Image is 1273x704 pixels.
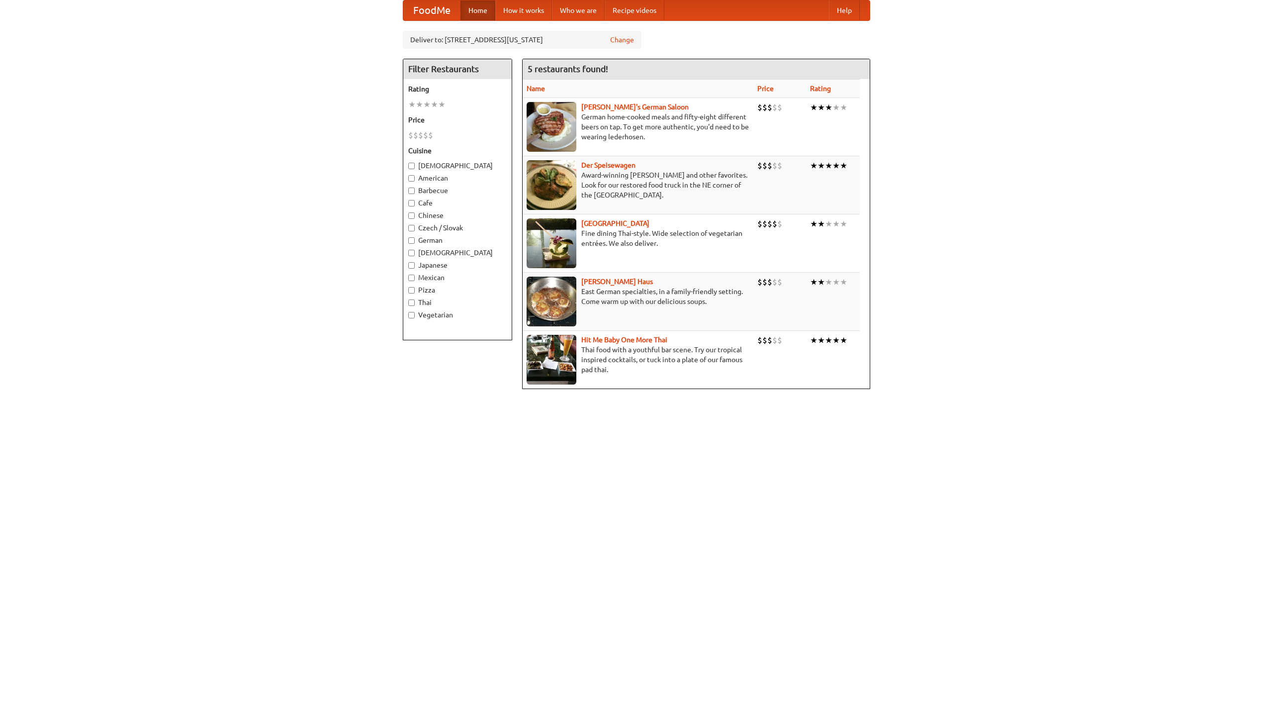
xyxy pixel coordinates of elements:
img: satay.jpg [527,218,576,268]
label: [DEMOGRAPHIC_DATA] [408,161,507,171]
h4: Filter Restaurants [403,59,512,79]
input: Japanese [408,262,415,269]
input: Thai [408,300,415,306]
ng-pluralize: 5 restaurants found! [528,64,608,74]
li: ★ [810,335,818,346]
li: $ [413,130,418,141]
li: $ [757,160,762,171]
h5: Price [408,115,507,125]
li: $ [762,218,767,229]
a: Der Speisewagen [581,161,636,169]
input: Barbecue [408,188,415,194]
input: Cafe [408,200,415,206]
label: Thai [408,298,507,307]
img: speisewagen.jpg [527,160,576,210]
label: Barbecue [408,186,507,196]
h5: Rating [408,84,507,94]
input: Pizza [408,287,415,294]
div: Deliver to: [STREET_ADDRESS][US_STATE] [403,31,641,49]
li: $ [762,160,767,171]
li: ★ [818,277,825,288]
a: [PERSON_NAME]'s German Saloon [581,103,689,111]
li: ★ [818,218,825,229]
li: ★ [810,160,818,171]
li: $ [772,102,777,113]
li: $ [767,160,772,171]
li: $ [418,130,423,141]
li: $ [762,335,767,346]
li: ★ [423,99,431,110]
a: Change [610,35,634,45]
li: $ [757,102,762,113]
li: ★ [810,102,818,113]
li: $ [772,160,777,171]
a: How it works [495,0,552,20]
li: ★ [810,277,818,288]
label: Cafe [408,198,507,208]
li: $ [762,277,767,288]
img: kohlhaus.jpg [527,277,576,326]
a: FoodMe [403,0,460,20]
img: babythai.jpg [527,335,576,385]
li: ★ [825,277,832,288]
li: ★ [818,335,825,346]
a: Who we are [552,0,605,20]
li: $ [757,277,762,288]
a: Recipe videos [605,0,664,20]
h5: Cuisine [408,146,507,156]
label: American [408,173,507,183]
li: ★ [818,160,825,171]
li: $ [772,277,777,288]
input: Czech / Slovak [408,225,415,231]
li: ★ [840,160,847,171]
li: $ [767,102,772,113]
li: $ [772,218,777,229]
a: Name [527,85,545,93]
a: Price [757,85,774,93]
label: Chinese [408,210,507,220]
input: Vegetarian [408,312,415,318]
li: $ [777,102,782,113]
li: $ [762,102,767,113]
li: ★ [840,218,847,229]
li: $ [757,335,762,346]
li: ★ [825,218,832,229]
li: ★ [840,335,847,346]
label: [DEMOGRAPHIC_DATA] [408,248,507,258]
input: German [408,237,415,244]
li: ★ [431,99,438,110]
li: $ [767,335,772,346]
a: Hit Me Baby One More Thai [581,336,667,344]
li: $ [757,218,762,229]
input: [DEMOGRAPHIC_DATA] [408,163,415,169]
label: Mexican [408,273,507,283]
label: Pizza [408,285,507,295]
li: ★ [810,218,818,229]
li: $ [767,218,772,229]
li: $ [423,130,428,141]
li: $ [767,277,772,288]
p: East German specialties, in a family-friendly setting. Come warm up with our delicious soups. [527,287,749,306]
li: $ [408,130,413,141]
li: $ [777,277,782,288]
li: ★ [832,218,840,229]
li: ★ [832,102,840,113]
li: ★ [832,335,840,346]
label: German [408,235,507,245]
li: ★ [832,277,840,288]
li: $ [428,130,433,141]
li: ★ [832,160,840,171]
a: [GEOGRAPHIC_DATA] [581,219,649,227]
p: Fine dining Thai-style. Wide selection of vegetarian entrées. We also deliver. [527,228,749,248]
li: ★ [818,102,825,113]
li: ★ [825,102,832,113]
p: Thai food with a youthful bar scene. Try our tropical inspired cocktails, or tuck into a plate of... [527,345,749,375]
a: Help [829,0,860,20]
label: Japanese [408,260,507,270]
p: Award-winning [PERSON_NAME] and other favorites. Look for our restored food truck in the NE corne... [527,170,749,200]
li: ★ [825,160,832,171]
a: [PERSON_NAME] Haus [581,278,653,286]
